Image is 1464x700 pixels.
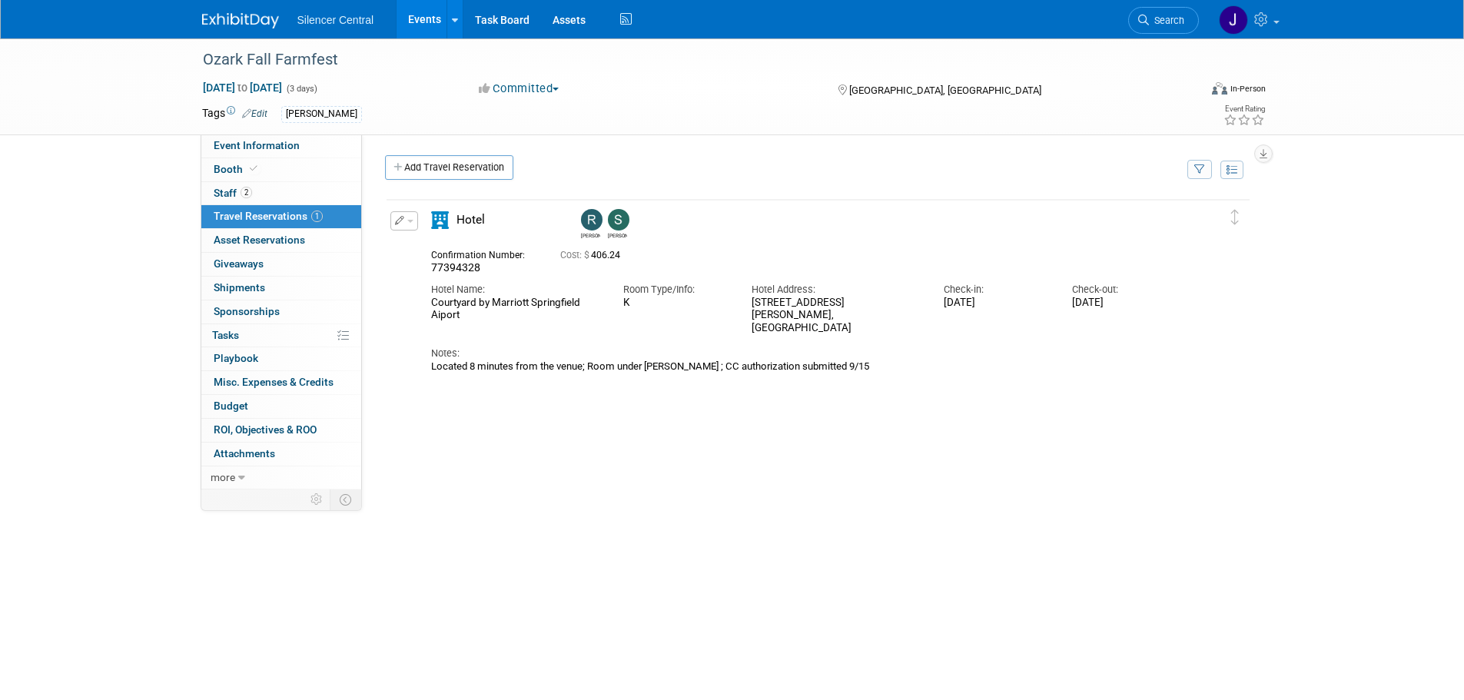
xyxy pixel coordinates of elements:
span: Attachments [214,447,275,459]
a: Budget [201,395,361,418]
span: 406.24 [560,250,626,260]
a: Add Travel Reservation [385,155,513,180]
div: Hotel Name: [431,283,600,297]
a: Shipments [201,277,361,300]
span: Misc. Expenses & Credits [214,376,334,388]
div: Event Format [1108,80,1266,103]
a: more [201,466,361,489]
a: Tasks [201,324,361,347]
div: Room Type/Info: [623,283,729,297]
div: Sarah Young [608,231,627,239]
div: [STREET_ADDRESS][PERSON_NAME], [GEOGRAPHIC_DATA] [752,297,921,335]
button: Committed [473,81,565,97]
span: Travel Reservations [214,210,323,222]
div: Located 8 minutes from the venue; Room under [PERSON_NAME] ; CC authorization submitted 9/15 [431,360,1178,373]
td: Toggle Event Tabs [330,489,361,509]
a: Travel Reservations1 [201,205,361,228]
span: Budget [214,400,248,412]
a: Search [1128,7,1199,34]
a: Misc. Expenses & Credits [201,371,361,394]
img: Sarah Young [608,209,629,231]
span: ROI, Objectives & ROO [214,423,317,436]
a: Edit [242,108,267,119]
a: Staff2 [201,182,361,205]
i: Booth reservation complete [250,164,257,173]
div: Event Rating [1223,105,1265,113]
div: K [623,297,729,309]
div: [DATE] [944,297,1049,310]
a: Playbook [201,347,361,370]
a: Event Information [201,134,361,158]
a: ROI, Objectives & ROO [201,419,361,442]
div: [DATE] [1072,297,1177,310]
span: 2 [241,187,252,198]
a: Asset Reservations [201,229,361,252]
a: Booth [201,158,361,181]
div: Hotel Address: [752,283,921,297]
img: Rob Young [581,209,603,231]
span: Booth [214,163,261,175]
span: Giveaways [214,257,264,270]
img: ExhibitDay [202,13,279,28]
span: more [211,471,235,483]
i: Filter by Traveler [1194,165,1205,175]
td: Tags [202,105,267,123]
span: Playbook [214,352,258,364]
div: Check-out: [1072,283,1177,297]
span: Event Information [214,139,300,151]
div: Rob Young [581,231,600,239]
div: Sarah Young [604,209,631,239]
span: Asset Reservations [214,234,305,246]
img: Jessica Crawford [1219,5,1248,35]
span: to [235,81,250,94]
div: [PERSON_NAME] [281,106,362,122]
span: Silencer Central [297,14,374,26]
span: 1 [311,211,323,222]
span: Shipments [214,281,265,294]
td: Personalize Event Tab Strip [304,489,330,509]
span: 77394328 [431,261,480,274]
a: Attachments [201,443,361,466]
span: Cost: $ [560,250,591,260]
span: [GEOGRAPHIC_DATA], [GEOGRAPHIC_DATA] [849,85,1041,96]
a: Sponsorships [201,300,361,323]
div: Rob Young [577,209,604,239]
img: Format-Inperson.png [1212,82,1227,95]
div: Courtyard by Marriott Springfield Aiport [431,297,600,323]
span: (3 days) [285,84,317,94]
span: [DATE] [DATE] [202,81,283,95]
div: Ozark Fall Farmfest [198,46,1176,74]
span: Hotel [456,213,485,227]
span: Tasks [212,329,239,341]
i: Click and drag to move item [1231,210,1239,225]
div: Check-in: [944,283,1049,297]
a: Giveaways [201,253,361,276]
span: Search [1149,15,1184,26]
i: Hotel [431,211,449,229]
span: Staff [214,187,252,199]
div: Confirmation Number: [431,245,537,261]
div: In-Person [1230,83,1266,95]
div: Notes: [431,347,1178,360]
span: Sponsorships [214,305,280,317]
